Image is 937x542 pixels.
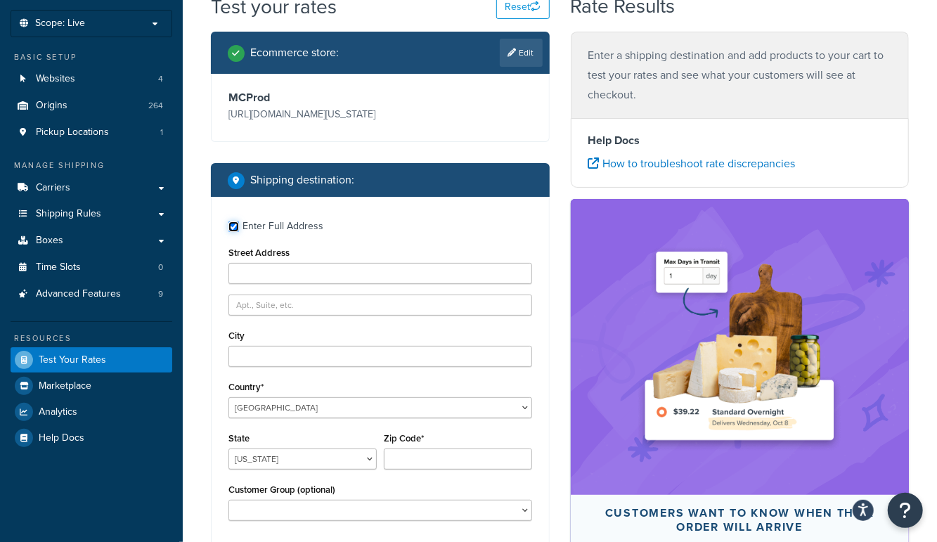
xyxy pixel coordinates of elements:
li: Time Slots [11,254,172,280]
h2: Shipping destination : [250,174,354,186]
span: 4 [158,73,163,85]
a: How to troubleshoot rate discrepancies [588,155,796,172]
label: State [228,433,250,444]
input: Apt., Suite, etc. [228,295,532,316]
span: 1 [160,127,163,138]
span: Test Your Rates [39,354,106,366]
span: Marketplace [39,380,91,392]
h2: Ecommerce store : [250,46,339,59]
span: 264 [148,100,163,112]
li: Websites [11,66,172,92]
span: Analytics [39,406,77,418]
a: Analytics [11,399,172,425]
span: 9 [158,288,163,300]
p: [URL][DOMAIN_NAME][US_STATE] [228,105,377,124]
a: Boxes [11,228,172,254]
div: Resources [11,333,172,344]
span: Time Slots [36,262,81,273]
a: Test Your Rates [11,347,172,373]
span: Carriers [36,182,70,194]
a: Help Docs [11,425,172,451]
a: Websites4 [11,66,172,92]
li: Advanced Features [11,281,172,307]
a: Advanced Features9 [11,281,172,307]
a: Shipping Rules [11,201,172,227]
a: Origins264 [11,93,172,119]
span: 0 [158,262,163,273]
div: Basic Setup [11,51,172,63]
span: Websites [36,73,75,85]
label: Customer Group (optional) [228,484,335,495]
li: Pickup Locations [11,120,172,146]
label: Street Address [228,247,290,258]
img: feature-image-ddt-36eae7f7280da8017bfb280eaccd9c446f90b1fe08728e4019434db127062ab4.png [634,220,845,474]
a: Edit [500,39,543,67]
div: Customers want to know when their order will arrive [605,506,876,534]
span: Pickup Locations [36,127,109,138]
input: Enter Full Address [228,221,239,232]
span: Help Docs [39,432,84,444]
span: Shipping Rules [36,208,101,220]
label: Country* [228,382,264,392]
span: Advanced Features [36,288,121,300]
span: Origins [36,100,67,112]
div: Manage Shipping [11,160,172,172]
label: Zip Code* [384,433,424,444]
a: Marketplace [11,373,172,399]
li: Origins [11,93,172,119]
span: Boxes [36,235,63,247]
a: Time Slots0 [11,254,172,280]
h4: Help Docs [588,132,892,149]
button: Open Resource Center [888,493,923,528]
p: Enter a shipping destination and add products to your cart to test your rates and see what your c... [588,46,892,105]
h3: MCProd [228,91,377,105]
span: Scope: Live [35,18,85,30]
label: City [228,330,245,341]
a: Carriers [11,175,172,201]
div: Enter Full Address [243,217,323,236]
a: Pickup Locations1 [11,120,172,146]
